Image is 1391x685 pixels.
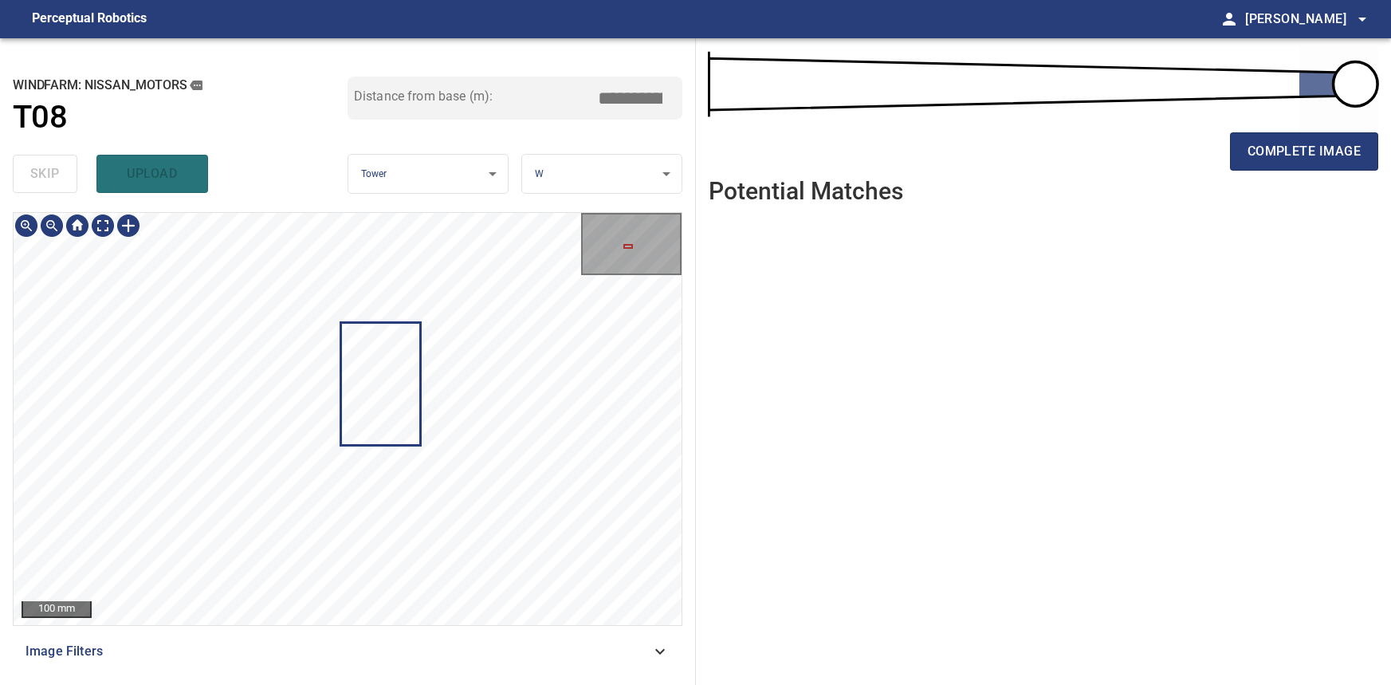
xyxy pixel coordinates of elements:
div: Zoom out [39,213,65,238]
div: Toggle selection [116,213,141,238]
button: complete image [1230,132,1378,171]
span: Tower [361,168,387,179]
h2: windfarm: Nissan_Motors [13,77,348,94]
span: complete image [1248,140,1361,163]
div: Zoom in [14,213,39,238]
button: copy message details [187,77,205,94]
span: [PERSON_NAME] [1245,8,1372,30]
div: Image Filters [13,632,682,671]
div: Toggle full page [90,213,116,238]
h2: Potential Matches [709,178,903,204]
span: arrow_drop_down [1353,10,1372,29]
a: T08 [13,99,348,136]
button: [PERSON_NAME] [1239,3,1372,35]
span: W [535,168,544,179]
span: Image Filters [26,642,650,661]
figcaption: Perceptual Robotics [32,6,147,32]
label: Distance from base (m): [354,90,493,103]
span: person [1220,10,1239,29]
div: W [522,154,682,195]
div: Go home [65,213,90,238]
div: Tower [348,154,508,195]
h1: T08 [13,99,67,136]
